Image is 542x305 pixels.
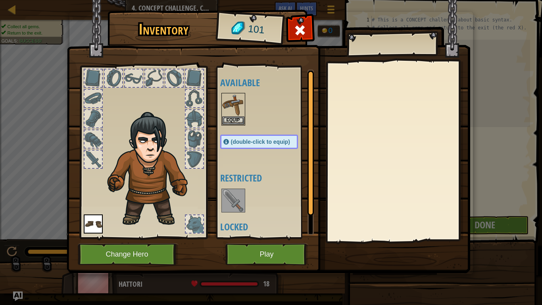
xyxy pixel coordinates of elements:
[84,214,103,234] img: portrait.png
[247,22,265,37] span: 101
[225,243,308,265] button: Play
[220,77,314,88] h4: Available
[78,243,179,265] button: Change Hero
[222,189,244,212] img: portrait.png
[220,222,314,232] h4: Locked
[220,173,314,183] h4: Restricted
[231,139,290,145] span: (double-click to equip)
[222,116,244,125] button: Equip
[222,94,244,116] img: portrait.png
[113,21,214,38] h1: Inventory
[104,112,201,227] img: hair_2.png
